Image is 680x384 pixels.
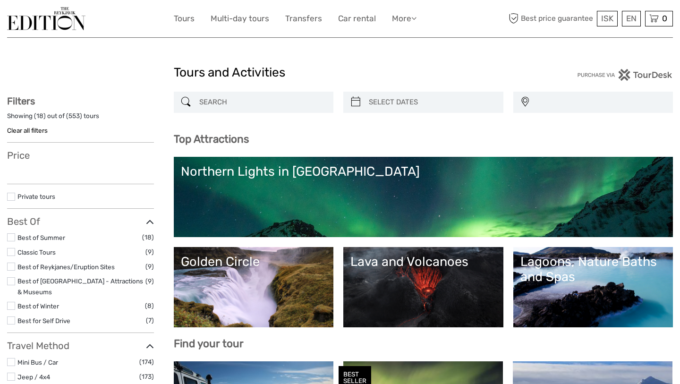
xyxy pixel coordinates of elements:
[174,337,244,350] b: Find your tour
[7,127,48,134] a: Clear all filters
[365,94,499,111] input: SELECT DATES
[350,254,496,269] div: Lava and Volcanoes
[174,12,195,26] a: Tours
[17,277,143,296] a: Best of [GEOGRAPHIC_DATA] - Attractions & Museums
[145,300,154,311] span: (8)
[145,247,154,257] span: (9)
[142,232,154,243] span: (18)
[7,95,35,107] strong: Filters
[36,111,43,120] label: 18
[181,254,327,269] div: Golden Circle
[145,276,154,287] span: (9)
[17,193,55,200] a: Private tours
[338,12,376,26] a: Car rental
[195,94,329,111] input: SEARCH
[622,11,641,26] div: EN
[181,254,327,320] a: Golden Circle
[661,14,669,23] span: 0
[145,261,154,272] span: (9)
[181,164,666,230] a: Northern Lights in [GEOGRAPHIC_DATA]
[17,234,65,241] a: Best of Summer
[7,150,154,161] h3: Price
[211,12,269,26] a: Multi-day tours
[17,302,59,310] a: Best of Winter
[17,317,70,324] a: Best for Self Drive
[7,340,154,351] h3: Travel Method
[17,358,58,366] a: Mini Bus / Car
[174,133,249,145] b: Top Attractions
[17,263,115,271] a: Best of Reykjanes/Eruption Sites
[181,164,666,179] div: Northern Lights in [GEOGRAPHIC_DATA]
[17,248,56,256] a: Classic Tours
[7,7,85,30] img: The Reykjavík Edition
[68,111,80,120] label: 553
[520,254,666,285] div: Lagoons, Nature Baths and Spas
[146,315,154,326] span: (7)
[139,357,154,367] span: (174)
[174,65,507,80] h1: Tours and Activities
[139,371,154,382] span: (173)
[285,12,322,26] a: Transfers
[601,14,613,23] span: ISK
[350,254,496,320] a: Lava and Volcanoes
[577,69,673,81] img: PurchaseViaTourDesk.png
[392,12,416,26] a: More
[17,373,50,381] a: Jeep / 4x4
[507,11,595,26] span: Best price guarantee
[7,216,154,227] h3: Best Of
[7,111,154,126] div: Showing ( ) out of ( ) tours
[520,254,666,320] a: Lagoons, Nature Baths and Spas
